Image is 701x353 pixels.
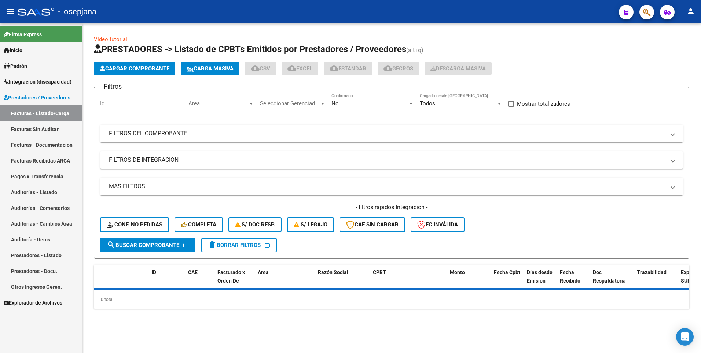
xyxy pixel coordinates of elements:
mat-icon: menu [6,7,15,16]
datatable-header-cell: Trazabilidad [634,265,678,297]
mat-expansion-panel-header: MAS FILTROS [100,178,683,195]
datatable-header-cell: Días desde Emisión [524,265,557,297]
span: Cargar Comprobante [100,65,169,72]
datatable-header-cell: Fecha Cpbt [491,265,524,297]
span: CPBT [373,269,386,275]
span: CAE [188,269,198,275]
span: Descarga Masiva [430,65,486,72]
span: Trazabilidad [637,269,667,275]
span: Area [258,269,269,275]
datatable-header-cell: Fecha Recibido [557,265,590,297]
mat-panel-title: FILTROS DEL COMPROBANTE [109,130,665,138]
datatable-header-cell: ID [148,265,185,297]
app-download-masive: Descarga masiva de comprobantes (adjuntos) [425,62,492,75]
button: Buscar Comprobante [100,238,195,252]
datatable-header-cell: Razón Social [315,265,370,297]
span: Estandar [330,65,366,72]
span: Facturado x Orden De [217,269,245,284]
mat-expansion-panel-header: FILTROS DEL COMPROBANTE [100,125,683,142]
span: Explorador de Archivos [4,299,62,307]
mat-icon: cloud_download [287,64,296,73]
span: CAE SIN CARGAR [346,221,399,228]
span: Razón Social [318,269,348,275]
button: Conf. no pedidas [100,217,169,232]
span: Fecha Cpbt [494,269,520,275]
span: Gecros [383,65,413,72]
button: S/ Doc Resp. [228,217,282,232]
button: Carga Masiva [181,62,239,75]
span: CSV [251,65,270,72]
button: EXCEL [282,62,318,75]
button: Gecros [378,62,419,75]
span: S/ Doc Resp. [235,221,275,228]
datatable-header-cell: Monto [447,265,491,297]
span: (alt+q) [406,47,423,54]
mat-icon: person [686,7,695,16]
h4: - filtros rápidos Integración - [100,203,683,211]
span: Conf. no pedidas [107,221,162,228]
div: 0 total [94,290,689,309]
span: Completa [181,221,216,228]
mat-expansion-panel-header: FILTROS DE INTEGRACION [100,151,683,169]
datatable-header-cell: CPBT [370,265,447,297]
a: Video tutorial [94,36,127,43]
span: Carga Masiva [187,65,234,72]
span: S/ legajo [294,221,327,228]
span: FC Inválida [417,221,458,228]
button: Cargar Comprobante [94,62,175,75]
mat-panel-title: MAS FILTROS [109,182,665,190]
datatable-header-cell: Facturado x Orden De [214,265,255,297]
span: Todos [420,100,435,107]
span: No [331,100,339,107]
mat-icon: cloud_download [330,64,338,73]
button: FC Inválida [411,217,465,232]
button: Descarga Masiva [425,62,492,75]
mat-icon: cloud_download [251,64,260,73]
button: Estandar [324,62,372,75]
span: ID [151,269,156,275]
button: CSV [245,62,276,75]
button: CAE SIN CARGAR [340,217,405,232]
span: Monto [450,269,465,275]
span: Prestadores / Proveedores [4,94,70,102]
button: Borrar Filtros [201,238,277,252]
span: Inicio [4,46,22,54]
span: Días desde Emisión [527,269,553,284]
span: Mostrar totalizadores [517,99,570,108]
span: - osepjana [58,4,96,20]
button: Completa [175,217,223,232]
span: Integración (discapacidad) [4,78,71,86]
datatable-header-cell: CAE [185,265,214,297]
span: EXCEL [287,65,312,72]
span: Firma Express [4,30,42,39]
mat-icon: delete [208,240,217,249]
mat-icon: cloud_download [383,64,392,73]
span: Doc Respaldatoria [593,269,626,284]
div: Open Intercom Messenger [676,328,694,346]
datatable-header-cell: Area [255,265,304,297]
button: S/ legajo [287,217,334,232]
mat-panel-title: FILTROS DE INTEGRACION [109,156,665,164]
span: Padrón [4,62,27,70]
h3: Filtros [100,81,125,92]
datatable-header-cell: Doc Respaldatoria [590,265,634,297]
span: PRESTADORES -> Listado de CPBTs Emitidos por Prestadores / Proveedores [94,44,406,54]
span: Borrar Filtros [208,242,261,248]
span: Area [188,100,248,107]
mat-icon: search [107,240,115,249]
span: Buscar Comprobante [107,242,179,248]
span: Seleccionar Gerenciador [260,100,319,107]
span: Fecha Recibido [560,269,580,284]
